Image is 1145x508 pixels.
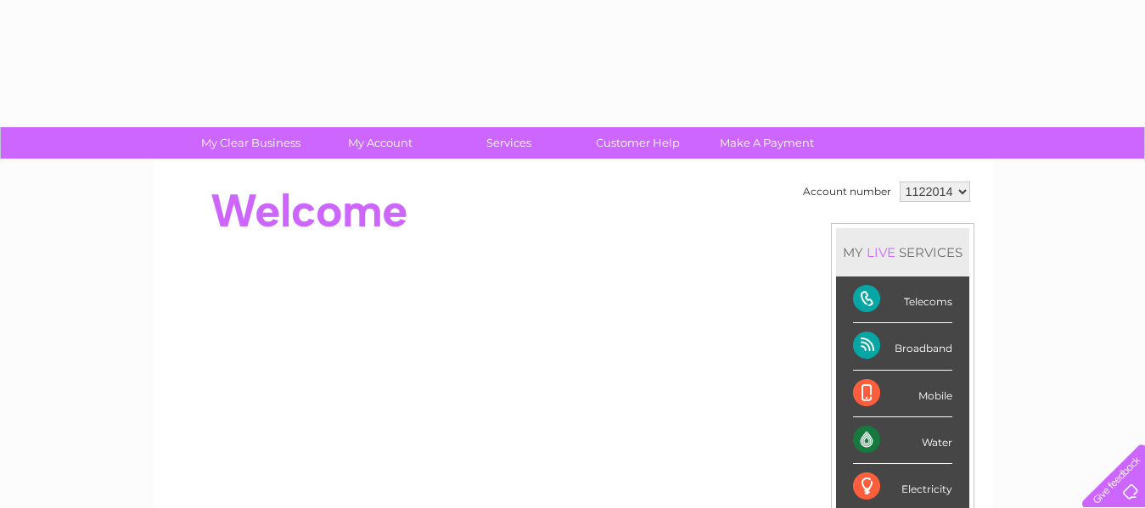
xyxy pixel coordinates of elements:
[863,244,899,260] div: LIVE
[568,127,708,159] a: Customer Help
[853,323,952,370] div: Broadband
[310,127,450,159] a: My Account
[853,417,952,464] div: Water
[697,127,837,159] a: Make A Payment
[439,127,579,159] a: Services
[181,127,321,159] a: My Clear Business
[799,177,895,206] td: Account number
[853,371,952,417] div: Mobile
[853,276,952,323] div: Telecoms
[836,228,969,276] div: MY SERVICES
